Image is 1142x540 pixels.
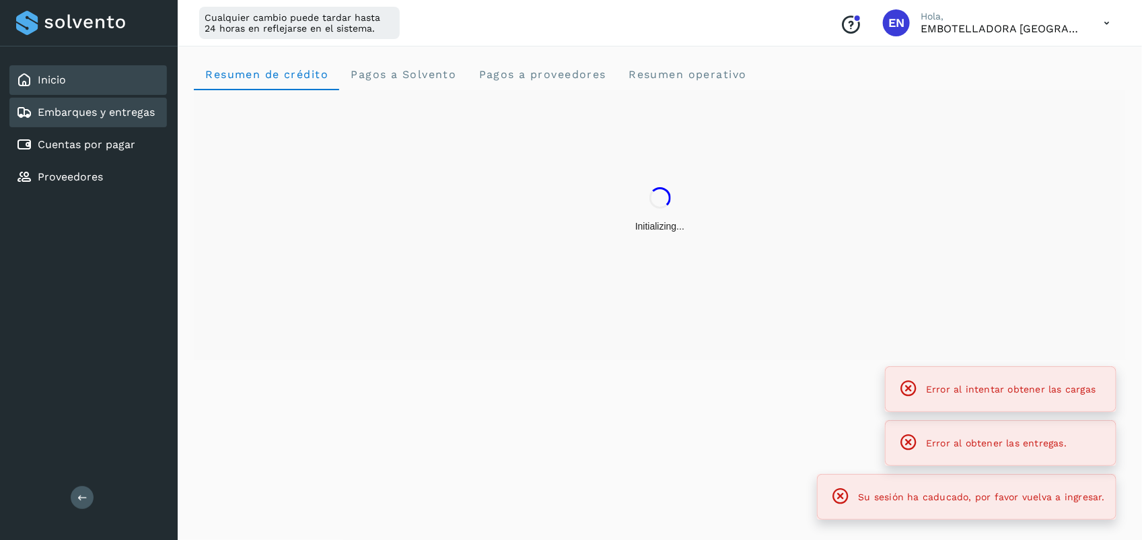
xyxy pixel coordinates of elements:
p: Hola, [921,11,1082,22]
a: Cuentas por pagar [38,138,135,151]
span: Error al intentar obtener las cargas [926,384,1096,395]
span: Resumen operativo [628,68,747,81]
span: Su sesión ha caducado, por favor vuelva a ingresar. [859,492,1105,502]
span: Pagos a Solvento [350,68,456,81]
a: Proveedores [38,170,103,183]
div: Proveedores [9,162,167,192]
div: Inicio [9,65,167,95]
span: Pagos a proveedores [478,68,606,81]
div: Cualquier cambio puede tardar hasta 24 horas en reflejarse en el sistema. [199,7,400,39]
span: Error al obtener las entregas. [926,438,1067,448]
a: Embarques y entregas [38,106,155,119]
div: Cuentas por pagar [9,130,167,160]
a: Inicio [38,73,66,86]
p: EMBOTELLADORA NIAGARA DE MEXICO [921,22,1082,35]
span: Resumen de crédito [205,68,328,81]
div: Embarques y entregas [9,98,167,127]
